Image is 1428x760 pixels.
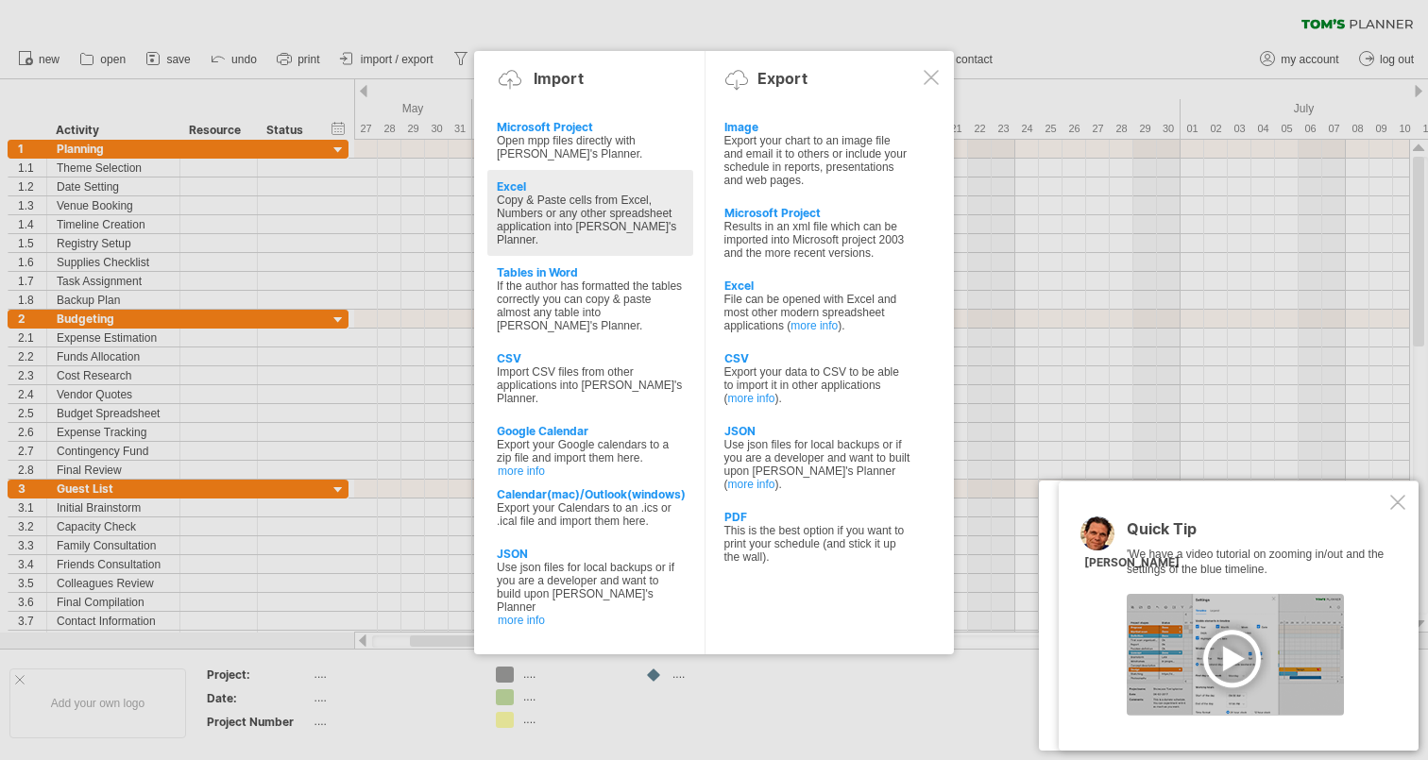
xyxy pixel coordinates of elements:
div: Microsoft Project [724,206,911,220]
div: CSV [724,351,911,365]
div: Export [757,69,807,88]
a: more info [498,614,685,627]
a: more info [728,478,775,491]
a: more info [728,392,775,405]
div: This is the best option if you want to print your schedule (and stick it up the wall). [724,524,911,564]
div: PDF [724,510,911,524]
div: Excel [497,179,684,194]
a: more info [790,319,838,332]
div: Tables in Word [497,265,684,279]
div: Export your chart to an image file and email it to others or include your schedule in reports, pr... [724,134,911,187]
a: more info [498,464,685,478]
div: Copy & Paste cells from Excel, Numbers or any other spreadsheet application into [PERSON_NAME]'s ... [497,194,684,246]
div: Quick Tip [1127,521,1386,547]
div: 'We have a video tutorial on zooming in/out and the settings of the blue timeline. [1127,521,1386,716]
div: JSON [724,424,911,438]
div: Image [724,120,911,134]
div: Excel [724,279,911,293]
div: [PERSON_NAME] [1084,555,1180,571]
div: Use json files for local backups or if you are a developer and want to built upon [PERSON_NAME]'s... [724,438,911,491]
div: Import [534,69,584,88]
div: Export your data to CSV to be able to import it in other applications ( ). [724,365,911,405]
div: Results in an xml file which can be imported into Microsoft project 2003 and the more recent vers... [724,220,911,260]
div: File can be opened with Excel and most other modern spreadsheet applications ( ). [724,293,911,332]
div: If the author has formatted the tables correctly you can copy & paste almost any table into [PERS... [497,279,684,332]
